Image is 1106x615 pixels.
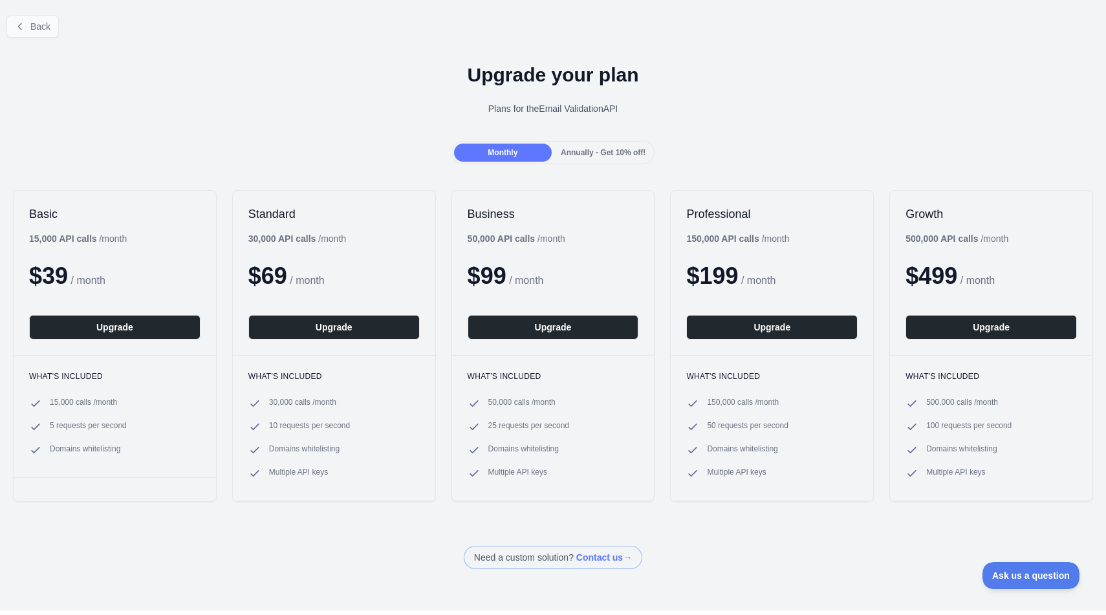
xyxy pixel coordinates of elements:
[468,206,639,222] h2: Business
[248,206,420,222] h2: Standard
[686,233,759,244] b: 150,000 API calls
[686,232,789,245] div: / month
[468,263,506,289] span: $ 99
[468,233,536,244] b: 50,000 API calls
[468,232,565,245] div: / month
[982,562,1080,589] iframe: Toggle Customer Support
[686,206,858,222] h2: Professional
[686,263,738,289] span: $ 199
